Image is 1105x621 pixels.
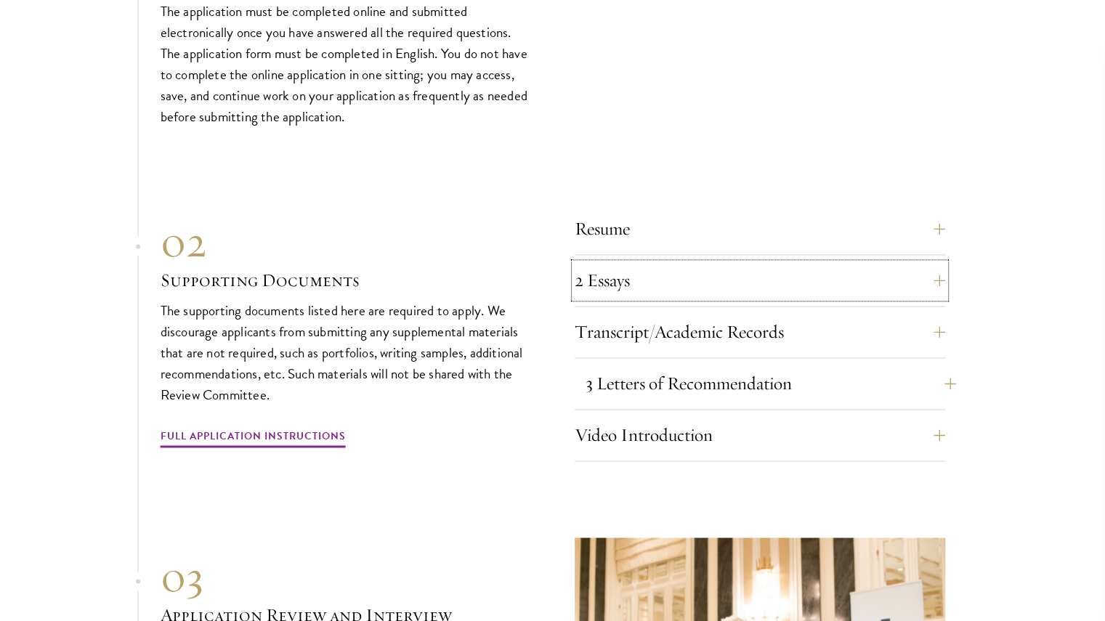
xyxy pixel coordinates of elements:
p: The application must be completed online and submitted electronically once you have answered all ... [161,1,531,127]
button: Resume [575,211,945,246]
p: The supporting documents listed here are required to apply. We discourage applicants from submitt... [161,300,531,405]
div: 02 [161,216,531,268]
button: Transcript/Academic Records [575,314,945,349]
div: 03 [161,550,531,602]
button: 2 Essays [575,263,945,298]
h3: Supporting Documents [161,268,531,293]
button: Video Introduction [575,418,945,452]
a: Full Application Instructions [161,427,346,450]
button: 3 Letters of Recommendation [586,366,956,401]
